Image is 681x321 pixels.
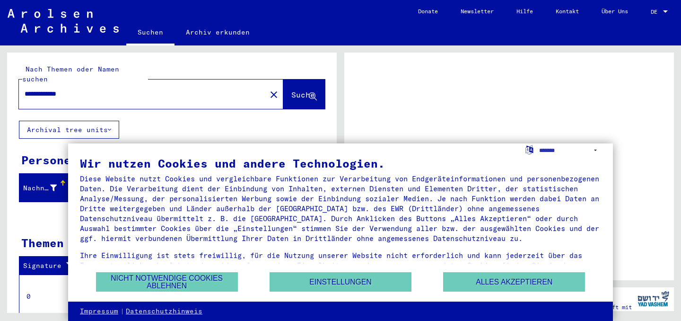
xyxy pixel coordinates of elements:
[8,9,119,33] img: Arolsen_neg.svg
[443,272,585,292] button: Alles akzeptieren
[636,287,671,311] img: yv_logo.png
[23,180,69,196] div: Nachname
[80,250,601,280] div: Ihre Einwilligung ist stets freiwillig, für die Nutzung unserer Website nicht erforderlich und ka...
[268,89,279,100] mat-icon: close
[175,21,261,44] a: Archiv erkunden
[126,21,175,45] a: Suchen
[19,175,69,201] mat-header-cell: Nachname
[539,143,601,157] select: Sprache auswählen
[270,272,411,292] button: Einstellungen
[23,259,87,274] div: Signature
[21,234,64,251] div: Themen
[283,80,325,109] button: Suche
[19,275,85,318] td: 0
[126,307,202,316] a: Datenschutzhinweis
[291,90,315,99] span: Suche
[80,307,118,316] a: Impressum
[96,272,238,292] button: Nicht notwendige Cookies ablehnen
[651,9,661,15] span: DE
[21,152,78,169] div: Personen
[80,158,601,169] div: Wir nutzen Cookies und andere Technologien.
[22,65,119,83] mat-label: Nach Themen oder Namen suchen
[23,183,57,193] div: Nachname
[80,174,601,243] div: Diese Website nutzt Cookies und vergleichbare Funktionen zur Verarbeitung von Endgeräteinformatio...
[264,85,283,104] button: Clear
[524,145,534,154] label: Sprache auswählen
[23,261,77,271] div: Signature
[19,121,119,139] button: Archival tree units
